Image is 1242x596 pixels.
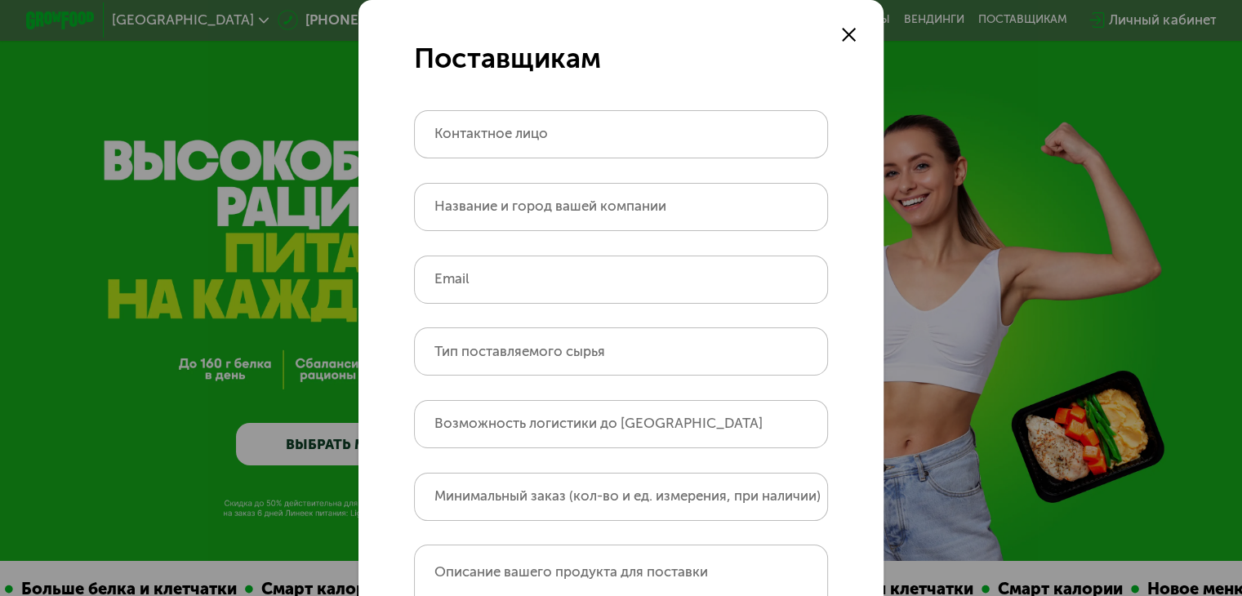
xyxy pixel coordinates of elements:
label: Минимальный заказ (кол-во и ед. измерения, при наличии) [434,491,821,501]
label: Контактное лицо [434,129,548,139]
label: Описание вашего продукта для поставки [434,564,708,580]
label: Название и город вашей компании [434,202,666,211]
label: Возможность логистики до [GEOGRAPHIC_DATA] [434,419,763,429]
div: Поставщикам [414,42,828,76]
label: Тип поставляемого сырья [434,347,605,357]
label: Email [434,274,470,284]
